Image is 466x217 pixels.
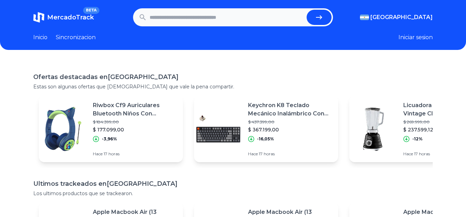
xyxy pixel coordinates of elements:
span: [GEOGRAPHIC_DATA] [370,13,433,21]
p: Los ultimos productos que se trackearon. [33,190,433,197]
button: Iniciar sesion [398,33,433,42]
p: -12% [412,136,423,142]
h1: Ultimos trackeados en [GEOGRAPHIC_DATA] [33,179,433,189]
img: Featured image [194,105,243,153]
p: $ 184.399,00 [93,119,177,125]
p: -16,05% [257,136,274,142]
a: MercadoTrackBETA [33,12,94,23]
h1: Ofertas destacadas en [GEOGRAPHIC_DATA] [33,72,433,82]
a: Featured imageRiwbox Cf9 Auriculares Bluetooth Niños Con [MEDICAL_DATA] Gato Con 85$ 184.399,00$ ... [39,96,183,162]
img: Featured image [349,105,398,153]
p: -3,96% [102,136,117,142]
p: $ 177.099,00 [93,126,177,133]
p: Keychron K8 Teclado Mecánico Inalámbrico Con Cable, 87 Rgb Y [248,101,333,118]
button: [GEOGRAPHIC_DATA] [360,13,433,21]
p: $ 367.199,00 [248,126,333,133]
a: Featured imageKeychron K8 Teclado Mecánico Inalámbrico Con Cable, 87 Rgb Y$ 437.399,00$ 367.199,0... [194,96,338,162]
a: Sincronizacion [56,33,96,42]
img: Argentina [360,15,369,20]
p: Hace 17 horas [248,151,333,157]
p: $ 437.399,00 [248,119,333,125]
p: Hace 17 horas [93,151,177,157]
a: Inicio [33,33,47,42]
img: MercadoTrack [33,12,44,23]
p: Estas son algunas ofertas que [DEMOGRAPHIC_DATA] que vale la pena compartir. [33,83,433,90]
span: MercadoTrack [47,14,94,21]
span: BETA [83,7,99,14]
p: Riwbox Cf9 Auriculares Bluetooth Niños Con [MEDICAL_DATA] Gato Con 85 [93,101,177,118]
img: Featured image [39,105,87,153]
